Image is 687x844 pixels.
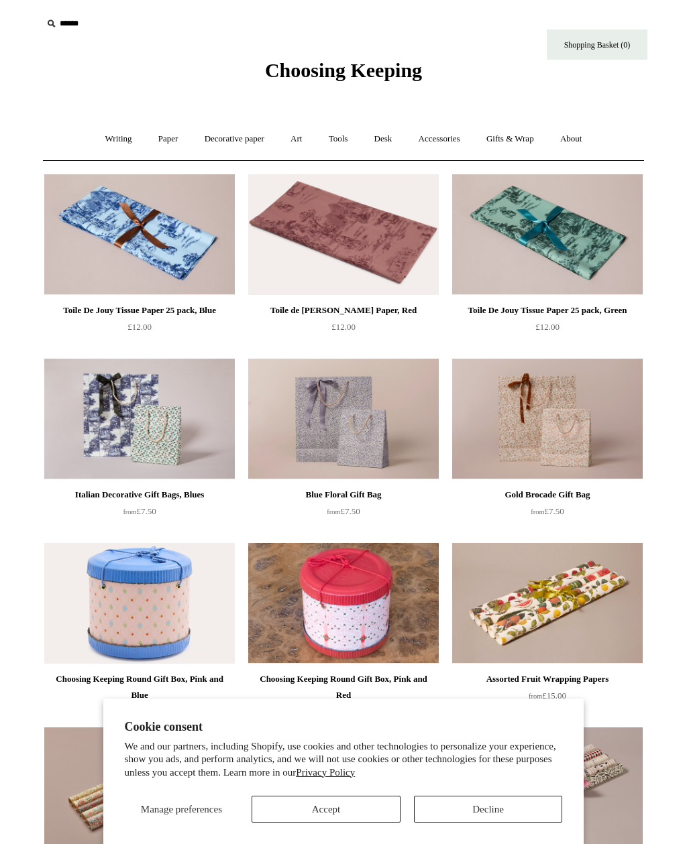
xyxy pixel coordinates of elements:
[193,121,276,157] a: Decorative paper
[456,671,639,687] div: Assorted Fruit Wrapping Papers
[529,692,542,700] span: from
[44,174,235,295] a: Toile De Jouy Tissue Paper 25 pack, Blue Toile De Jouy Tissue Paper 25 pack, Blue
[146,121,191,157] a: Paper
[44,671,235,726] a: Choosing Keeping Round Gift Box, Pink and Blue £15.00
[248,543,439,664] img: Choosing Keeping Round Gift Box, Pink and Red
[452,174,643,295] a: Toile De Jouy Tissue Paper 25 pack, Green Toile De Jouy Tissue Paper 25 pack, Green
[48,671,231,703] div: Choosing Keeping Round Gift Box, Pink and Blue
[125,796,239,823] button: Manage preferences
[531,508,544,516] span: from
[414,796,563,823] button: Decline
[452,543,643,664] img: Assorted Fruit Wrapping Papers
[44,302,235,357] a: Toile De Jouy Tissue Paper 25 pack, Blue £12.00
[252,487,435,503] div: Blue Floral Gift Bag
[248,359,439,479] a: Blue Floral Gift Bag Blue Floral Gift Bag
[452,671,643,726] a: Assorted Fruit Wrapping Papers from£15.00
[529,690,566,701] span: £15.00
[123,506,156,516] span: £7.50
[327,508,340,516] span: from
[44,174,235,295] img: Toile De Jouy Tissue Paper 25 pack, Blue
[248,359,439,479] img: Blue Floral Gift Bag
[317,121,360,157] a: Tools
[252,796,401,823] button: Accept
[547,29,647,60] a: Shopping Basket (0)
[456,302,639,318] div: Toile De Jouy Tissue Paper 25 pack, Green
[327,506,360,516] span: £7.50
[265,59,422,81] span: Choosing Keeping
[407,121,472,157] a: Accessories
[452,487,643,542] a: Gold Brocade Gift Bag from£7.50
[252,302,435,318] div: Toile de [PERSON_NAME] Paper, Red
[125,740,563,780] p: We and our partners, including Shopify, use cookies and other technologies to personalize your ex...
[248,543,439,664] a: Choosing Keeping Round Gift Box, Pink and Red Choosing Keeping Round Gift Box, Pink and Red
[474,121,546,157] a: Gifts & Wrap
[278,121,314,157] a: Art
[248,174,439,295] img: Toile de Jouy Tissue Paper, Red
[452,302,643,357] a: Toile De Jouy Tissue Paper 25 pack, Green £12.00
[44,487,235,542] a: Italian Decorative Gift Bags, Blues from£7.50
[452,359,643,479] a: Gold Brocade Gift Bag Gold Brocade Gift Bag
[265,70,422,79] a: Choosing Keeping
[48,487,231,503] div: Italian Decorative Gift Bags, Blues
[44,543,235,664] a: Choosing Keeping Round Gift Box, Pink and Blue Choosing Keeping Round Gift Box, Pink and Blue
[48,302,231,318] div: Toile De Jouy Tissue Paper 25 pack, Blue
[93,121,144,157] a: Writing
[331,322,356,332] span: £12.00
[44,359,235,479] a: Italian Decorative Gift Bags, Blues Italian Decorative Gift Bags, Blues
[248,302,439,357] a: Toile de [PERSON_NAME] Paper, Red £12.00
[531,506,564,516] span: £7.50
[296,767,355,778] a: Privacy Policy
[248,671,439,726] a: Choosing Keeping Round Gift Box, Pink and Red £15.00
[452,174,643,295] img: Toile De Jouy Tissue Paper 25 pack, Green
[44,359,235,479] img: Italian Decorative Gift Bags, Blues
[123,508,136,516] span: from
[535,322,560,332] span: £12.00
[248,487,439,542] a: Blue Floral Gift Bag from£7.50
[127,322,152,332] span: £12.00
[125,720,563,734] h2: Cookie consent
[452,359,643,479] img: Gold Brocade Gift Bag
[252,671,435,703] div: Choosing Keeping Round Gift Box, Pink and Red
[456,487,639,503] div: Gold Brocade Gift Bag
[248,174,439,295] a: Toile de Jouy Tissue Paper, Red Toile de Jouy Tissue Paper, Red
[44,543,235,664] img: Choosing Keeping Round Gift Box, Pink and Blue
[548,121,594,157] a: About
[452,543,643,664] a: Assorted Fruit Wrapping Papers Assorted Fruit Wrapping Papers
[362,121,405,157] a: Desk
[141,804,222,815] span: Manage preferences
